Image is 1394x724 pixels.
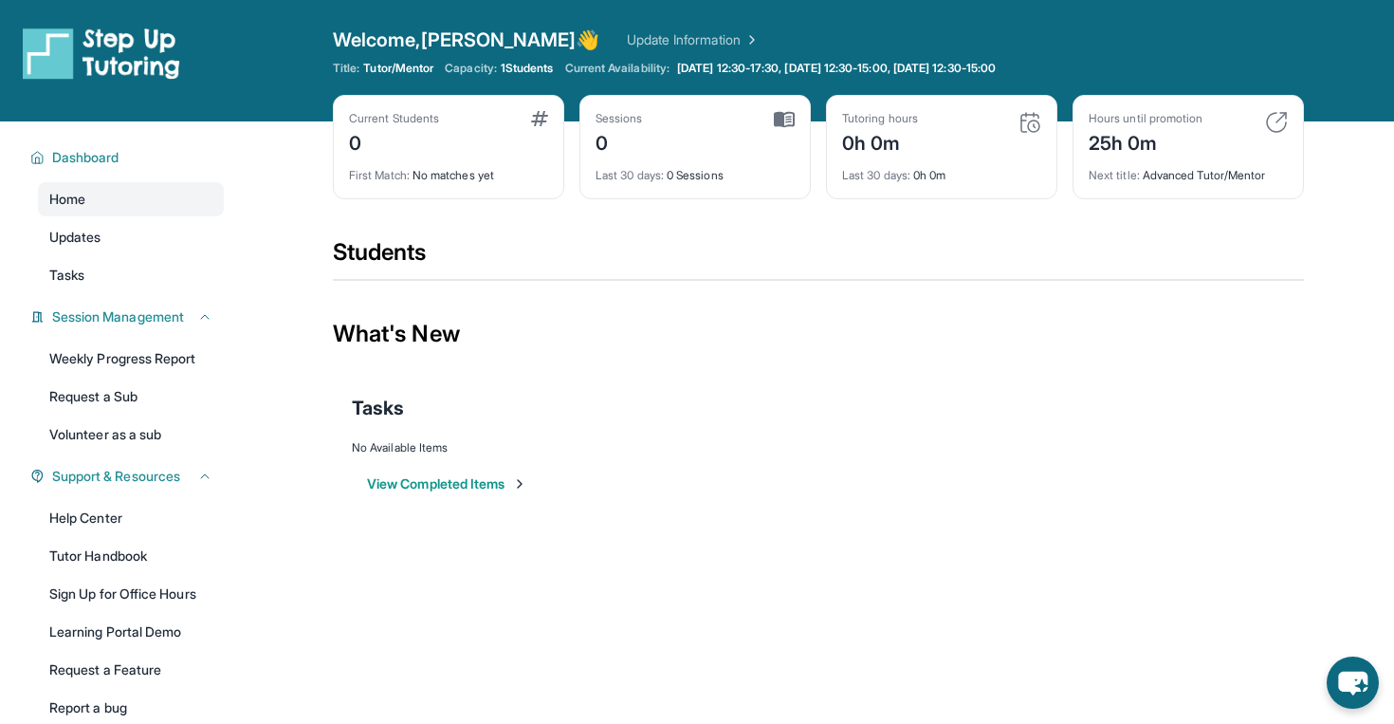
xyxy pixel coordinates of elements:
a: Weekly Progress Report [38,342,224,376]
a: Home [38,182,224,216]
div: 0 [349,126,439,157]
span: Last 30 days : [596,168,664,182]
a: Volunteer as a sub [38,418,224,452]
div: Advanced Tutor/Mentor [1089,157,1288,183]
span: Capacity: [445,61,497,76]
span: Tasks [352,395,404,421]
img: card [531,111,548,126]
a: Learning Portal Demo [38,615,224,649]
a: Tasks [38,258,224,292]
img: logo [23,27,180,80]
img: card [1265,111,1288,134]
a: Sign Up for Office Hours [38,577,224,611]
span: Next title : [1089,168,1140,182]
button: Dashboard [45,148,212,167]
button: View Completed Items [367,474,527,493]
div: No matches yet [349,157,548,183]
div: 0h 0m [842,157,1041,183]
div: 0h 0m [842,126,918,157]
div: Students [333,237,1304,279]
span: Support & Resources [52,467,180,486]
span: Session Management [52,307,184,326]
div: Tutoring hours [842,111,918,126]
span: Updates [49,228,101,247]
button: Support & Resources [45,467,212,486]
div: Sessions [596,111,643,126]
div: 25h 0m [1089,126,1202,157]
a: [DATE] 12:30-17:30, [DATE] 12:30-15:00, [DATE] 12:30-15:00 [673,61,1000,76]
a: Request a Feature [38,653,224,687]
a: Request a Sub [38,380,224,414]
div: 0 [596,126,643,157]
span: First Match : [349,168,410,182]
a: Updates [38,220,224,254]
span: 1 Students [501,61,554,76]
div: 0 Sessions [596,157,795,183]
span: [DATE] 12:30-17:30, [DATE] 12:30-15:00, [DATE] 12:30-15:00 [677,61,996,76]
a: Update Information [627,30,760,49]
span: Tasks [49,266,84,285]
div: What's New [333,292,1304,376]
span: Dashboard [52,148,119,167]
a: Help Center [38,501,224,535]
img: card [1018,111,1041,134]
span: Tutor/Mentor [363,61,433,76]
div: No Available Items [352,440,1285,455]
a: Tutor Handbook [38,539,224,573]
img: Chevron Right [741,30,760,49]
span: Current Availability: [565,61,669,76]
span: Last 30 days : [842,168,910,182]
button: Session Management [45,307,212,326]
button: chat-button [1327,657,1379,709]
span: Title: [333,61,359,76]
span: Home [49,190,85,209]
div: Hours until promotion [1089,111,1202,126]
span: Welcome, [PERSON_NAME] 👋 [333,27,600,53]
img: card [774,111,795,128]
div: Current Students [349,111,439,126]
